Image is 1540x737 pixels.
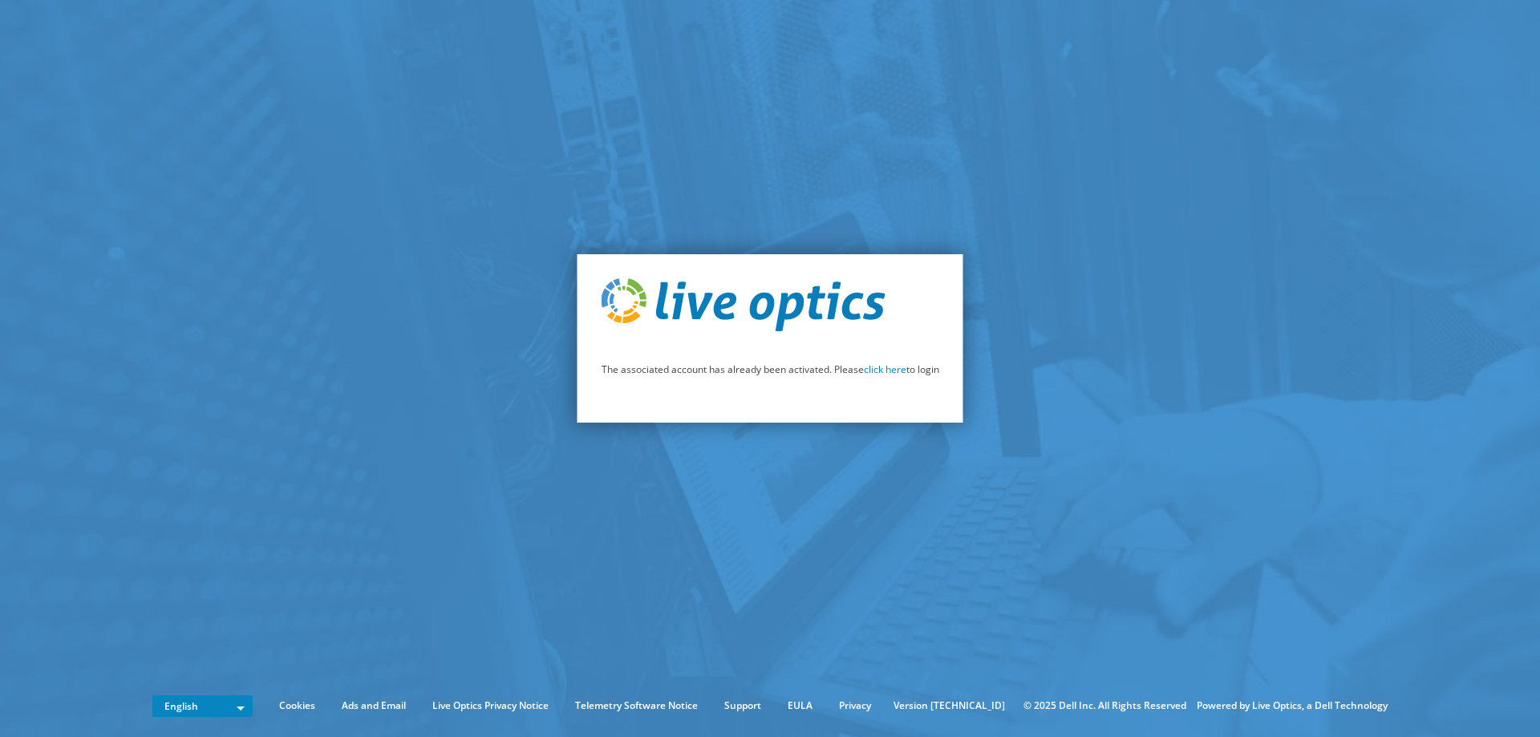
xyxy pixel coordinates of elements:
li: Version [TECHNICAL_ID] [885,697,1013,715]
a: EULA [776,697,825,715]
a: Ads and Email [330,697,418,715]
li: © 2025 Dell Inc. All Rights Reserved [1015,697,1194,715]
p: The associated account has already been activated. Please to login [602,361,939,379]
img: live_optics_svg.svg [602,278,885,331]
a: click here [864,362,906,376]
a: Telemetry Software Notice [563,697,710,715]
a: Support [712,697,773,715]
li: Powered by Live Optics, a Dell Technology [1197,697,1388,715]
a: Live Optics Privacy Notice [420,697,561,715]
a: Privacy [827,697,883,715]
a: Cookies [267,697,327,715]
